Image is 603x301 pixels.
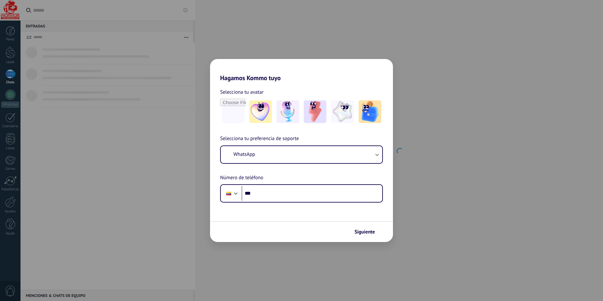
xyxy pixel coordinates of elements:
[221,146,382,163] button: WhatsApp
[223,187,235,200] div: Colombia: + 57
[352,227,383,237] button: Siguiente
[233,151,255,157] span: WhatsApp
[220,135,299,143] span: Selecciona tu preferencia de soporte
[210,59,393,82] h2: Hagamos Kommo tuyo
[249,100,272,123] img: -1.jpeg
[220,88,264,96] span: Selecciona tu avatar
[277,100,299,123] img: -2.jpeg
[331,100,354,123] img: -4.jpeg
[354,230,375,234] span: Siguiente
[304,100,326,123] img: -3.jpeg
[220,174,263,182] span: Número de teléfono
[359,100,381,123] img: -5.jpeg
